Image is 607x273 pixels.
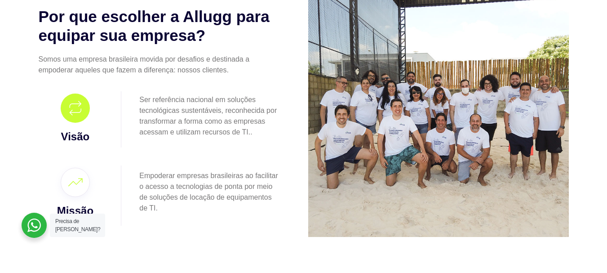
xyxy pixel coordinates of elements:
[139,96,277,136] span: Ser referência nacional em soluções tecnológicas sustentáveis, reconhecida por transformar a form...
[122,1,154,8] span: Sobrenome
[39,7,281,45] h2: Por que escolher a Allugg para equipar sua empresa?
[122,148,175,156] span: Tempo de Locação
[39,54,281,76] p: Somos uma empresa brasileira movida por desafios e destinada a empoderar aqueles que fazem a dife...
[122,75,139,82] span: Cargo
[122,38,177,45] span: Número de telefone
[122,112,169,119] span: Tipo de Empresa
[55,218,100,233] span: Precisa de [PERSON_NAME]?
[139,172,278,212] span: Empoderar empresas brasileiras ao facilitar o acesso a tecnologias de ponta por meio de soluções ...
[41,203,110,219] h3: Missão
[41,129,110,145] h3: Visão
[250,128,252,136] span: .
